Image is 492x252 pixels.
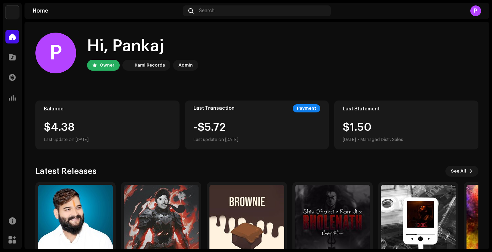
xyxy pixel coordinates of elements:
[470,5,481,16] div: P
[33,8,180,14] div: Home
[179,61,193,69] div: Admin
[343,106,470,112] div: Last Statement
[44,136,171,144] div: Last update on [DATE]
[360,136,403,144] div: Managed Distr. Sales
[124,61,132,69] img: 33004b37-325d-4a8b-b51f-c12e9b964943
[357,136,359,144] div: •
[135,61,165,69] div: Kami Records
[193,106,235,111] div: Last Transaction
[451,164,466,178] span: See All
[35,166,97,177] h3: Latest Releases
[87,35,198,57] div: Hi, Pankaj
[5,5,19,19] img: 33004b37-325d-4a8b-b51f-c12e9b964943
[334,101,478,149] re-o-card-value: Last Statement
[343,136,356,144] div: [DATE]
[100,61,114,69] div: Owner
[35,101,180,149] re-o-card-value: Balance
[199,8,215,14] span: Search
[44,106,171,112] div: Balance
[293,104,320,112] div: Payment
[445,166,478,177] button: See All
[193,136,238,144] div: Last update on [DATE]
[35,33,76,73] div: P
